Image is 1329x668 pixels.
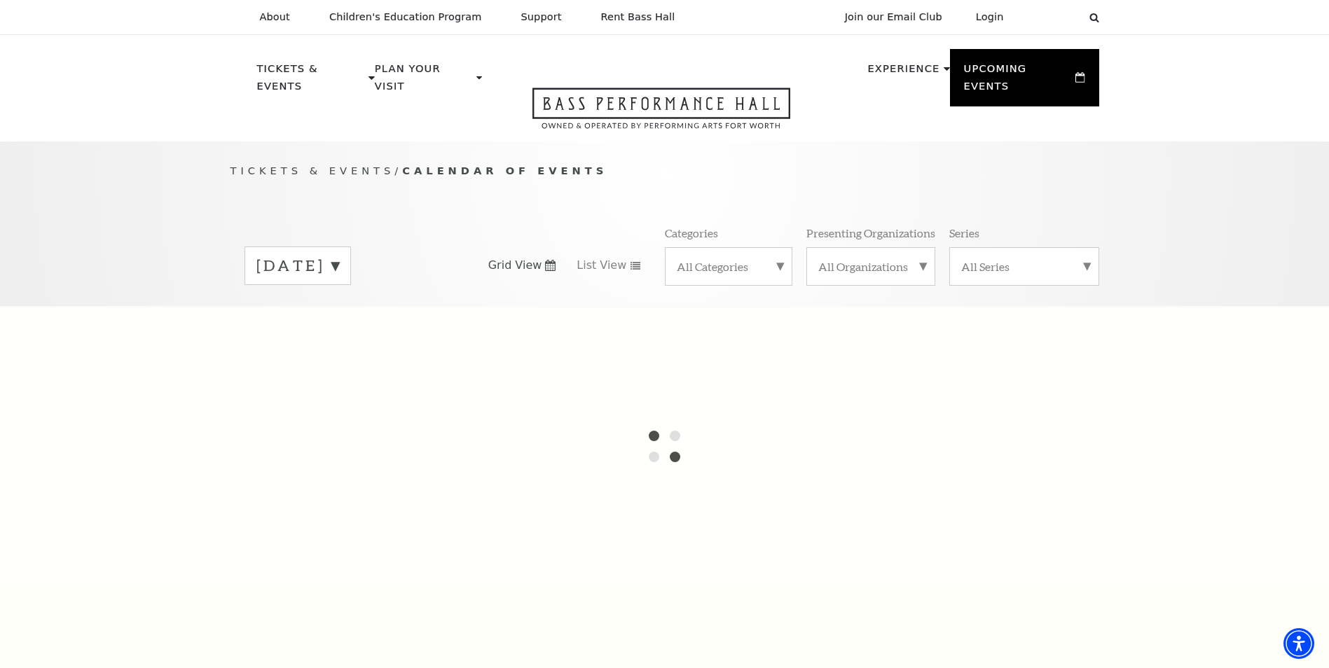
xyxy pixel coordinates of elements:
[964,60,1073,103] p: Upcoming Events
[949,225,979,240] p: Series
[1026,11,1076,24] select: Select:
[867,60,939,85] p: Experience
[521,11,562,23] p: Support
[577,258,626,273] span: List View
[257,60,366,103] p: Tickets & Events
[329,11,482,23] p: Children's Education Program
[256,255,339,277] label: [DATE]
[488,258,542,273] span: Grid View
[806,225,935,240] p: Presenting Organizations
[230,165,395,176] span: Tickets & Events
[260,11,290,23] p: About
[601,11,675,23] p: Rent Bass Hall
[375,60,473,103] p: Plan Your Visit
[818,259,923,274] label: All Organizations
[230,162,1099,180] p: /
[665,225,718,240] p: Categories
[1283,628,1314,659] div: Accessibility Menu
[677,259,780,274] label: All Categories
[961,259,1087,274] label: All Series
[482,88,841,141] a: Open this option
[402,165,607,176] span: Calendar of Events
